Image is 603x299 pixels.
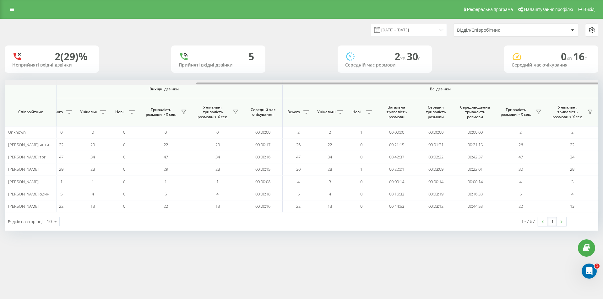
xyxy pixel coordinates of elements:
[328,166,332,172] span: 28
[59,203,63,209] span: 22
[571,191,573,197] span: 4
[8,179,39,184] span: [PERSON_NAME]
[90,166,95,172] span: 28
[360,129,362,135] span: 1
[455,138,495,151] td: 00:21:15
[416,163,455,175] td: 00:03:09
[377,200,416,212] td: 00:44:53
[123,191,125,197] span: 0
[164,166,168,172] span: 29
[455,163,495,175] td: 00:22:01
[571,179,573,184] span: 3
[8,219,42,224] span: Рядків на сторінці
[143,107,179,117] span: Тривалість розмови > Х сек.
[123,203,125,209] span: 0
[301,87,579,92] span: Всі дзвінки
[59,142,63,147] span: 22
[164,154,168,160] span: 47
[243,200,283,212] td: 00:00:16
[571,129,573,135] span: 2
[90,154,95,160] span: 34
[215,203,220,209] span: 13
[584,7,595,12] span: Вихід
[8,154,46,160] span: [PERSON_NAME] три
[328,142,332,147] span: 22
[296,142,301,147] span: 26
[498,107,534,117] span: Тривалість розмови > Х сек.
[519,142,523,147] span: 26
[519,203,523,209] span: 22
[416,175,455,188] td: 00:00:14
[360,191,362,197] span: 0
[49,109,64,115] span: Всього
[582,264,597,279] iframe: Intercom live chat
[8,142,54,147] span: [PERSON_NAME] чотири
[47,218,52,225] div: 10
[296,203,301,209] span: 22
[179,62,258,68] div: Прийняті вхідні дзвінки
[400,55,407,62] span: хв
[455,175,495,188] td: 00:00:14
[59,154,63,160] span: 47
[8,191,49,197] span: [PERSON_NAME] один
[416,188,455,200] td: 00:03:19
[60,191,62,197] span: 5
[345,62,424,68] div: Середній час розмови
[416,200,455,212] td: 00:03:12
[215,142,220,147] span: 20
[8,166,39,172] span: [PERSON_NAME]
[512,62,591,68] div: Середній час очікування
[90,142,95,147] span: 20
[8,203,39,209] span: [PERSON_NAME]
[215,154,220,160] span: 34
[418,55,421,62] span: c
[455,126,495,138] td: 00:00:00
[570,203,574,209] span: 13
[55,51,88,62] div: 2 (29)%
[123,179,125,184] span: 0
[377,163,416,175] td: 00:22:01
[92,191,94,197] span: 4
[317,109,335,115] span: Унікальні
[111,109,127,115] span: Нові
[377,175,416,188] td: 00:00:14
[584,55,587,62] span: c
[550,105,585,120] span: Унікальні, тривалість розмови > Х сек.
[570,154,574,160] span: 34
[382,105,411,120] span: Загальна тривалість розмови
[164,203,168,209] span: 22
[455,188,495,200] td: 00:16:33
[92,179,94,184] span: 1
[521,218,535,224] div: 1 - 7 з 7
[394,50,407,63] span: 2
[416,126,455,138] td: 00:00:00
[328,203,332,209] span: 13
[60,129,62,135] span: 0
[195,105,231,120] span: Унікальні, тривалість розмови > Х сек.
[243,126,283,138] td: 00:00:00
[519,154,523,160] span: 47
[524,7,573,12] span: Налаштування профілю
[328,154,332,160] span: 34
[519,191,522,197] span: 5
[421,105,451,120] span: Середня тривалість розмови
[360,142,362,147] span: 0
[243,188,283,200] td: 00:00:18
[243,138,283,151] td: 00:00:17
[416,138,455,151] td: 00:01:31
[547,217,557,226] a: 1
[519,179,522,184] span: 4
[297,129,300,135] span: 2
[329,129,331,135] span: 2
[216,179,219,184] span: 1
[349,109,364,115] span: Нові
[216,129,219,135] span: 0
[377,126,416,138] td: 00:00:00
[59,166,63,172] span: 29
[165,191,167,197] span: 5
[296,154,301,160] span: 47
[407,50,421,63] span: 30
[329,179,331,184] span: 3
[595,264,600,269] span: 1
[8,129,26,135] span: Unknown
